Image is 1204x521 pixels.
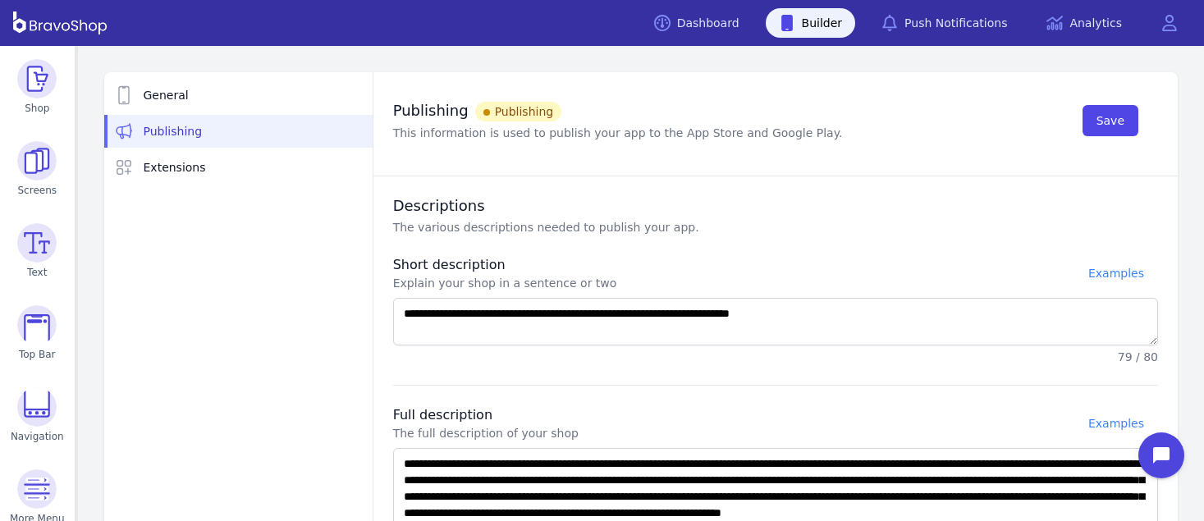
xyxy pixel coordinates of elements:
[393,255,617,275] span: Short description
[393,101,843,121] h2: Publishing
[393,349,1158,365] div: 79 / 80
[19,348,56,361] span: Top Bar
[1088,265,1144,281] span: Examples
[1083,105,1138,136] button: Save
[1074,408,1158,439] button: Examples
[104,115,373,148] a: Publishing
[104,79,373,112] a: General
[13,11,107,34] img: BravoShop
[393,405,579,425] span: Full description
[144,123,203,139] span: Publishing
[393,196,1158,216] h2: Descriptions
[18,184,57,197] span: Screens
[1088,415,1144,432] span: Examples
[868,8,1020,38] a: Push Notifications
[1033,8,1135,38] a: Analytics
[25,102,49,115] span: Shop
[144,159,206,176] span: Extensions
[393,425,579,441] span: The full description of your shop
[11,430,64,443] span: Navigation
[1096,112,1124,129] span: Save
[393,219,1158,235] p: The various descriptions needed to publish your app.
[393,125,843,141] p: This information is used to publish your app to the App Store and Google Play.
[766,8,856,38] a: Builder
[393,275,617,291] span: Explain your shop in a sentence or two
[27,266,47,279] span: Text
[1074,258,1158,289] button: Examples
[104,151,373,184] a: Extensions
[475,102,562,121] div: Publishing
[144,87,189,103] span: General
[641,8,753,38] a: Dashboard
